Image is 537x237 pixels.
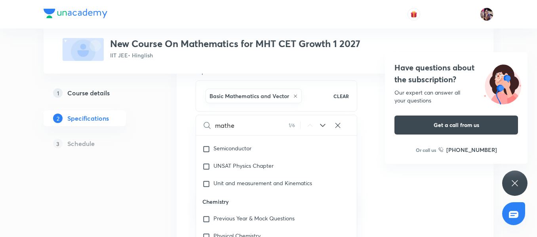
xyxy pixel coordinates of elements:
[410,11,417,18] img: avatar
[67,139,95,148] h5: Schedule
[394,62,518,85] h4: Have questions about the subscription?
[213,144,251,152] span: Semiconductor
[209,92,289,100] h6: Basic Mathematics and Vector
[215,115,289,135] input: Search topics to add
[53,88,63,98] p: 1
[196,193,357,210] p: Chemistry
[438,146,497,154] a: [PHONE_NUMBER]
[213,179,312,187] span: Unit and measurement and Kinematics
[333,93,349,100] p: CLEAR
[53,139,63,148] p: 3
[67,88,110,98] h5: Course details
[289,121,300,129] div: 1 / 6
[110,51,360,59] p: IIT JEE • Hinglish
[53,114,63,123] p: 2
[63,38,104,61] img: fallback-thumbnail.png
[480,8,493,21] img: Neha Singh
[478,62,527,104] img: ttu_illustration_new.svg
[44,9,107,20] a: Company Logo
[408,8,420,21] button: avatar
[44,9,107,18] img: Company Logo
[394,116,518,135] button: Get a call from us
[213,214,295,222] span: Previous Year & Mock Questions
[67,114,109,123] h5: Specifications
[213,162,274,169] span: UNSAT Physics Chapter
[416,146,436,154] p: Or call us
[110,38,360,49] h3: New Course On Mathematics for MHT CET Growth 1 2027
[446,146,497,154] h6: [PHONE_NUMBER]
[44,85,151,101] a: 1Course details
[394,89,518,104] div: Our expert can answer all your questions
